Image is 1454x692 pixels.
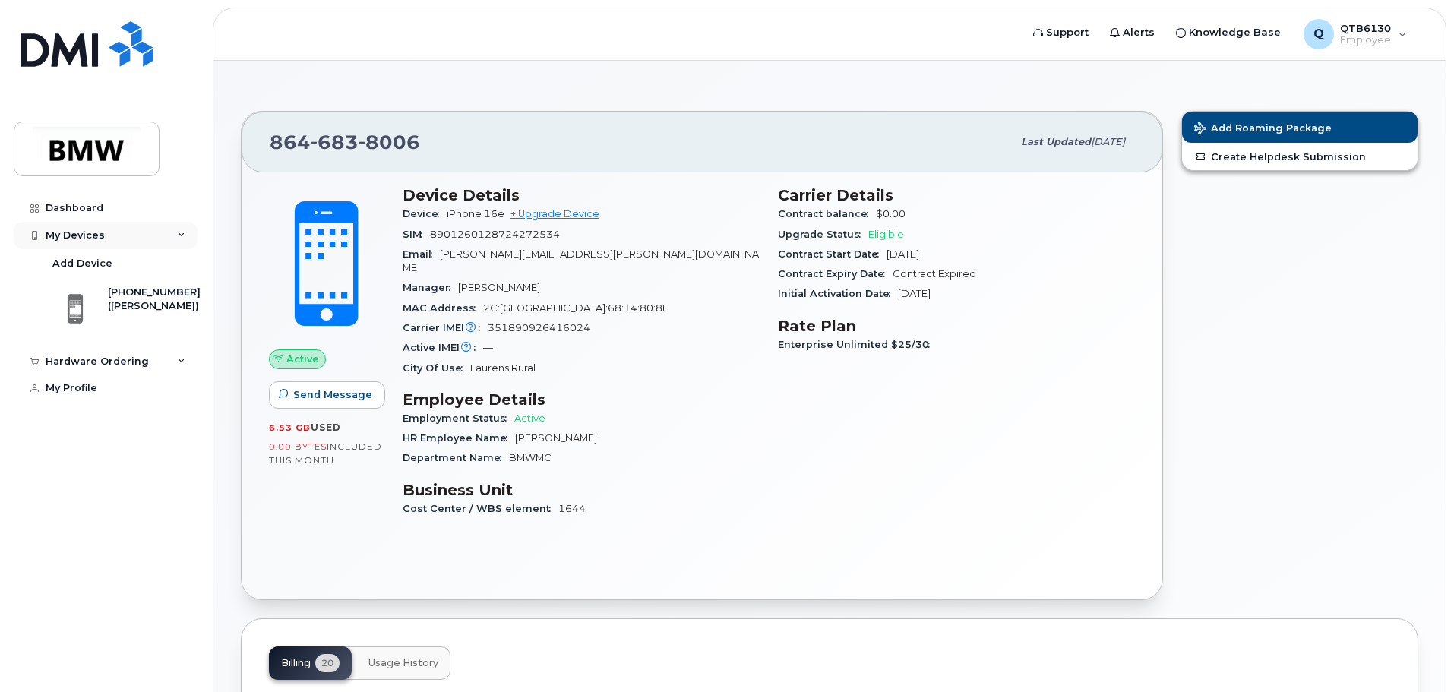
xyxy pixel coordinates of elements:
a: Create Helpdesk Submission [1182,143,1418,170]
span: Employment Status [403,412,514,424]
span: 864 [270,131,420,153]
span: Cost Center / WBS element [403,503,558,514]
span: SIM [403,229,430,240]
span: Last updated [1021,136,1091,147]
span: used [311,422,341,433]
h3: Business Unit [403,481,760,499]
span: $0.00 [876,208,906,220]
a: + Upgrade Device [510,208,599,220]
span: Upgrade Status [778,229,868,240]
span: 683 [311,131,359,153]
span: [DATE] [1091,136,1125,147]
span: MAC Address [403,302,483,314]
span: BMWMC [509,452,552,463]
span: Active [286,352,319,366]
span: Contract Expired [893,268,976,280]
span: [DATE] [887,248,919,260]
h3: Rate Plan [778,317,1135,335]
span: Email [403,248,440,260]
button: Add Roaming Package [1182,112,1418,143]
span: Contract Start Date [778,248,887,260]
span: Active IMEI [403,342,483,353]
button: Send Message [269,381,385,409]
span: 6.53 GB [269,422,311,433]
span: Enterprise Unlimited $25/30 [778,339,937,350]
span: Active [514,412,545,424]
h3: Carrier Details [778,186,1135,204]
span: [PERSON_NAME][EMAIL_ADDRESS][PERSON_NAME][DOMAIN_NAME] [403,248,759,273]
span: 351890926416024 [488,322,590,333]
span: [DATE] [898,288,931,299]
h3: Employee Details [403,390,760,409]
span: 8901260128724272534 [430,229,560,240]
span: Laurens Rural [470,362,536,374]
span: 1644 [558,503,586,514]
span: Department Name [403,452,509,463]
span: Contract balance [778,208,876,220]
span: Send Message [293,387,372,402]
h3: Device Details [403,186,760,204]
span: [PERSON_NAME] [458,282,540,293]
iframe: Messenger Launcher [1388,626,1443,681]
span: Usage History [368,657,438,669]
span: HR Employee Name [403,432,515,444]
span: — [483,342,493,353]
span: Initial Activation Date [778,288,898,299]
span: 2C:[GEOGRAPHIC_DATA]:68:14:80:8F [483,302,669,314]
span: 0.00 Bytes [269,441,327,452]
span: 8006 [359,131,420,153]
span: Device [403,208,447,220]
span: Eligible [868,229,904,240]
span: Carrier IMEI [403,322,488,333]
span: Contract Expiry Date [778,268,893,280]
span: Add Roaming Package [1194,122,1332,137]
span: iPhone 16e [447,208,504,220]
span: [PERSON_NAME] [515,432,597,444]
span: City Of Use [403,362,470,374]
span: Manager [403,282,458,293]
